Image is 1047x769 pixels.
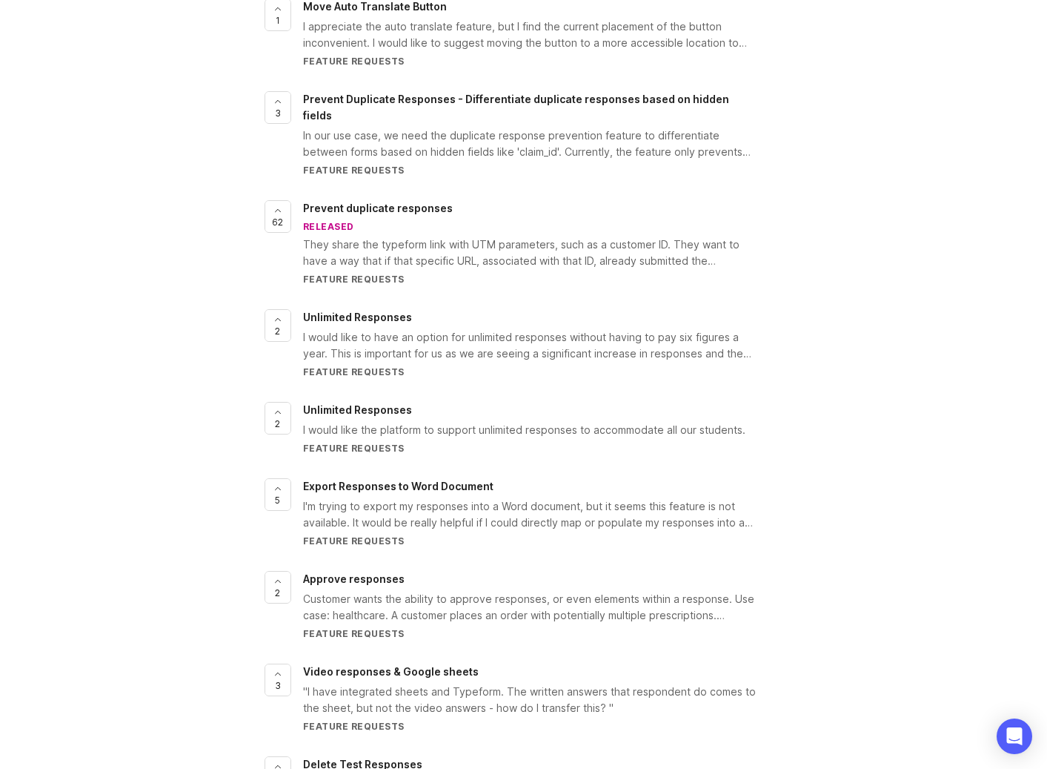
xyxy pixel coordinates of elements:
[303,403,412,416] span: Unlimited Responses
[303,572,405,585] span: Approve responses
[303,220,354,233] div: released
[265,571,291,604] button: 2
[303,591,757,624] div: Customer wants the ability to approve responses, or even elements within a response. Use case: he...
[303,329,757,362] div: I would like to have an option for unlimited responses without having to pay six figures a year. ...
[303,202,453,214] span: Prevent duplicate responses
[303,571,783,640] a: Approve responsesCustomer wants the ability to approve responses, or even elements within a respo...
[303,366,757,378] div: Feature Requests
[303,128,757,160] div: In our use case, we need the duplicate response prevention feature to differentiate between forms...
[303,498,757,531] div: I'm trying to export my responses into a Word document, but it seems this feature is not availabl...
[303,164,757,176] div: Feature Requests
[303,55,757,67] div: Feature Requests
[275,417,280,430] span: 2
[275,107,281,119] span: 3
[303,200,783,286] a: Prevent duplicate responsesreleasedThey share the typeform link with UTM parameters, such as a cu...
[275,679,281,692] span: 3
[303,422,757,438] div: I would like the platform to support unlimited responses to accommodate all our students.
[303,535,757,547] div: Feature Requests
[265,478,291,511] button: 5
[265,91,291,124] button: 3
[303,309,783,378] a: Unlimited ResponsesI would like to have an option for unlimited responses without having to pay s...
[265,402,291,435] button: 2
[303,91,783,176] a: Prevent Duplicate Responses - Differentiate duplicate responses based on hidden fieldsIn our use ...
[303,19,757,51] div: I appreciate the auto translate feature, but I find the current placement of the button inconveni...
[303,664,783,733] a: Video responses & Google sheets"I have integrated sheets and Typeform. The written answers that r...
[275,494,280,506] span: 5
[275,587,280,599] span: 2
[303,402,783,455] a: Unlimited ResponsesI would like the platform to support unlimited responses to accommodate all ou...
[272,216,283,228] span: 62
[303,720,757,733] div: Feature Requests
[303,684,757,716] div: "I have integrated sheets and Typeform. The written answers that respondent do comes to the sheet...
[265,309,291,342] button: 2
[275,325,280,337] span: 2
[276,14,280,27] span: 1
[303,480,493,492] span: Export Responses to Word Document
[997,719,1032,754] div: Open Intercom Messenger
[303,665,479,678] span: Video responses & Google sheets
[303,478,783,547] a: Export Responses to Word DocumentI'm trying to export my responses into a Word document, but it s...
[303,273,757,286] div: Feature Requests
[303,442,757,455] div: Feature Requests
[303,627,757,640] div: Feature Requests
[303,237,757,269] div: They share the typeform link with UTM parameters, such as a customer ID. They want to have a way ...
[303,311,412,323] span: Unlimited Responses
[265,664,291,696] button: 3
[265,200,291,233] button: 62
[303,93,729,122] span: Prevent Duplicate Responses - Differentiate duplicate responses based on hidden fields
